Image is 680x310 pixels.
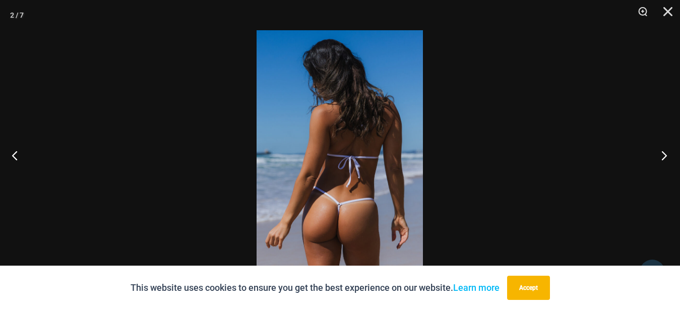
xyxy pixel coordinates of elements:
button: Next [642,130,680,180]
a: Learn more [453,282,500,293]
img: Tradewinds Ink and Ivory 317 Tri Top 453 Micro 06 [257,30,423,280]
p: This website uses cookies to ensure you get the best experience on our website. [131,280,500,295]
button: Accept [507,276,550,300]
div: 2 / 7 [10,8,24,23]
